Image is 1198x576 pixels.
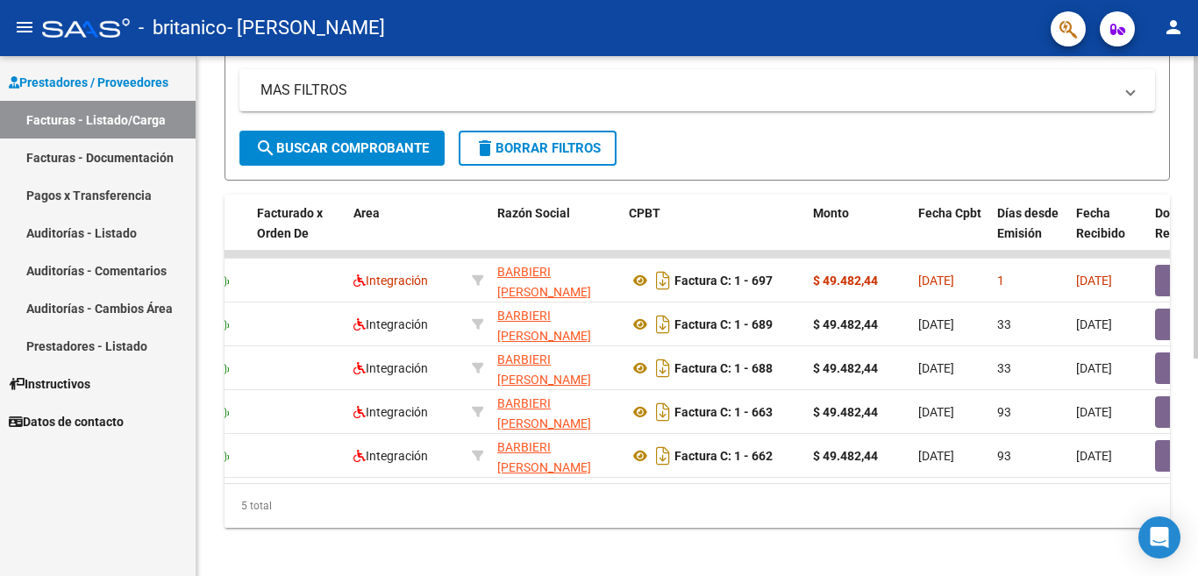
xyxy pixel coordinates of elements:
span: CPBT [629,206,660,220]
span: 33 [997,361,1011,375]
span: [DATE] [1076,274,1112,288]
datatable-header-cell: Fecha Recibido [1069,195,1148,272]
strong: Factura C: 1 - 662 [674,449,773,463]
i: Descargar documento [652,354,674,382]
span: [DATE] [1076,361,1112,375]
strong: $ 49.482,44 [813,449,878,463]
span: [DATE] [918,449,954,463]
i: Descargar documento [652,442,674,470]
mat-expansion-panel-header: MAS FILTROS [239,69,1155,111]
button: Buscar Comprobante [239,131,445,166]
span: Días desde Emisión [997,206,1059,240]
i: Descargar documento [652,310,674,338]
span: [DATE] [918,405,954,419]
span: Fecha Cpbt [918,206,981,220]
span: Integración [353,274,428,288]
div: 27296267053 [497,306,615,343]
span: - britanico [139,9,227,47]
i: Descargar documento [652,398,674,426]
strong: $ 49.482,44 [813,317,878,331]
mat-panel-title: MAS FILTROS [260,81,1113,100]
mat-icon: menu [14,17,35,38]
span: Fecha Recibido [1076,206,1125,240]
strong: $ 49.482,44 [813,405,878,419]
span: Instructivos [9,374,90,394]
span: Area [353,206,380,220]
div: 27296267053 [497,394,615,430]
div: 27296267053 [497,437,615,474]
span: Integración [353,405,428,419]
mat-icon: person [1163,17,1184,38]
span: Integración [353,449,428,463]
span: [DATE] [918,361,954,375]
datatable-header-cell: Fecha Cpbt [911,195,990,272]
span: BARBIERI [PERSON_NAME] [497,396,591,430]
span: BARBIERI [PERSON_NAME] [497,352,591,387]
datatable-header-cell: Area [346,195,465,272]
span: [DATE] [1076,317,1112,331]
span: - [PERSON_NAME] [227,9,385,47]
span: 93 [997,405,1011,419]
span: Prestadores / Proveedores [9,73,168,92]
span: Integración [353,317,428,331]
span: Borrar Filtros [474,140,601,156]
div: 27296267053 [497,262,615,299]
span: Facturado x Orden De [257,206,323,240]
strong: Factura C: 1 - 663 [674,405,773,419]
strong: Factura C: 1 - 697 [674,274,773,288]
div: Open Intercom Messenger [1138,516,1180,558]
span: [DATE] [1076,405,1112,419]
strong: $ 49.482,44 [813,361,878,375]
div: 27296267053 [497,350,615,387]
datatable-header-cell: Razón Social [490,195,622,272]
mat-icon: delete [474,138,496,159]
span: Integración [353,361,428,375]
span: 1 [997,274,1004,288]
datatable-header-cell: CPBT [622,195,806,272]
datatable-header-cell: Monto [806,195,911,272]
span: BARBIERI [PERSON_NAME] [497,440,591,474]
span: Datos de contacto [9,412,124,431]
i: Descargar documento [652,267,674,295]
strong: Factura C: 1 - 689 [674,317,773,331]
span: Monto [813,206,849,220]
span: Buscar Comprobante [255,140,429,156]
button: Borrar Filtros [459,131,617,166]
mat-icon: search [255,138,276,159]
span: Razón Social [497,206,570,220]
span: BARBIERI [PERSON_NAME] [497,309,591,343]
strong: Factura C: 1 - 688 [674,361,773,375]
span: BARBIERI [PERSON_NAME] [497,265,591,299]
span: [DATE] [1076,449,1112,463]
span: [DATE] [918,274,954,288]
span: [DATE] [918,317,954,331]
span: 93 [997,449,1011,463]
div: 5 total [225,484,1170,528]
datatable-header-cell: Facturado x Orden De [250,195,346,272]
strong: $ 49.482,44 [813,274,878,288]
datatable-header-cell: Días desde Emisión [990,195,1069,272]
span: 33 [997,317,1011,331]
